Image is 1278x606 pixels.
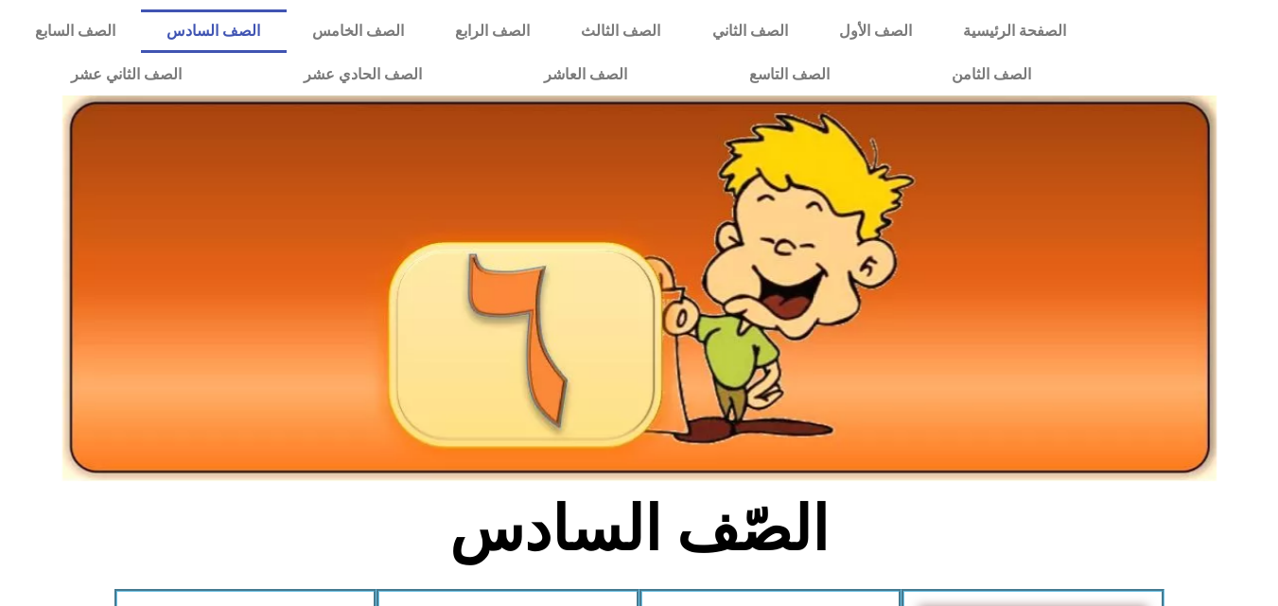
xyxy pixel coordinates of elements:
[688,53,890,96] a: الصف التاسع
[141,9,286,53] a: الصف السادس
[9,53,242,96] a: الصف الثاني عشر
[687,9,814,53] a: الصف الثاني
[242,53,482,96] a: الصف الحادي عشر
[555,9,686,53] a: الصف الثالث
[429,9,555,53] a: الصف الرابع
[9,9,141,53] a: الصف السابع
[937,9,1092,53] a: الصفحة الرئيسية
[326,493,952,566] h2: الصّف السادس
[890,53,1092,96] a: الصف الثامن
[287,9,429,53] a: الصف الخامس
[814,9,937,53] a: الصف الأول
[482,53,688,96] a: الصف العاشر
